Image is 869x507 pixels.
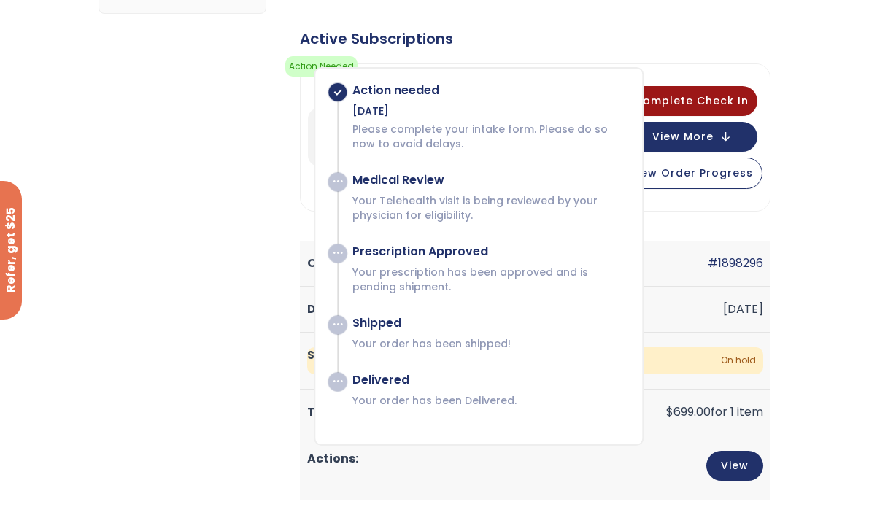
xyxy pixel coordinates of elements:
time: [DATE] [723,301,763,317]
span: $ [666,403,673,420]
span: View Order Progress [630,166,753,180]
div: Medical Review [352,173,627,187]
p: Your prescription has been approved and is pending shipment. [352,265,627,294]
span: Action Needed [285,56,358,77]
p: Your order has been shipped! [352,336,627,351]
a: View [706,451,763,481]
button: View More [626,122,757,152]
button: Complete Check In [625,86,757,116]
p: Your Telehealth visit is being reviewed by your physician for eligibility. [352,193,627,222]
span: 699.00 [666,403,711,420]
div: [DATE] [352,104,627,118]
td: for 1 item [300,390,770,436]
div: Active Subscriptions [300,28,770,49]
div: Delivered [352,373,627,387]
div: Action needed [352,83,627,98]
span: Complete Check In [634,93,749,108]
a: #1898296 [708,255,763,271]
p: Please complete your intake form. Please do so now to avoid delays. [352,122,627,151]
button: View Order Progress [620,158,762,189]
div: Prescription Approved [352,244,627,259]
span: View More [652,132,714,142]
p: Your order has been Delivered. [352,393,627,408]
div: Shipped [352,316,627,330]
